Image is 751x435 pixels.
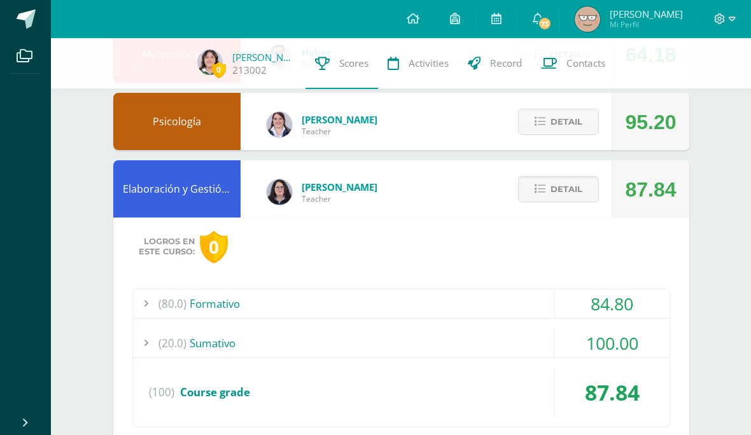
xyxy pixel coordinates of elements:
[555,368,670,417] div: 87.84
[197,50,223,75] img: 2f7ce9dcb46612078bcdbaa73c8b590e.png
[339,57,368,70] span: Scores
[551,177,582,201] span: Detail
[555,329,670,357] div: 100.00
[302,113,377,126] span: [PERSON_NAME]
[409,57,449,70] span: Activities
[158,289,186,318] span: (80.0)
[267,179,292,205] img: f270ddb0ea09d79bf84e45c6680ec463.png
[610,8,683,20] span: [PERSON_NAME]
[133,329,670,357] div: Sumativo
[518,109,599,135] button: Detail
[378,38,458,89] a: Activities
[610,19,683,30] span: Mi Perfil
[538,17,552,31] span: 73
[302,181,377,193] span: [PERSON_NAME]
[200,231,228,263] div: 0
[180,385,250,399] span: Course grade
[133,289,670,318] div: Formativo
[267,112,292,137] img: 4f58a82ddeaaa01b48eeba18ee71a186.png
[625,161,676,218] div: 87.84
[531,38,615,89] a: Contacts
[490,57,522,70] span: Record
[212,62,226,78] span: 0
[302,193,377,204] span: Teacher
[551,110,582,134] span: Detail
[566,57,605,70] span: Contacts
[555,289,670,318] div: 84.80
[158,329,186,357] span: (20.0)
[232,51,296,64] a: [PERSON_NAME]
[113,160,241,217] div: Elaboración y Gestión de Proyectos
[302,126,377,137] span: Teacher
[625,93,676,151] div: 95.20
[305,38,378,89] a: Scores
[139,237,195,257] span: Logros en este curso:
[113,93,241,150] div: Psicología
[575,6,600,32] img: e698440ddbead892c22494dff1d0b463.png
[518,176,599,202] button: Detail
[149,368,174,417] span: (100)
[232,64,267,77] a: 213002
[458,38,531,89] a: Record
